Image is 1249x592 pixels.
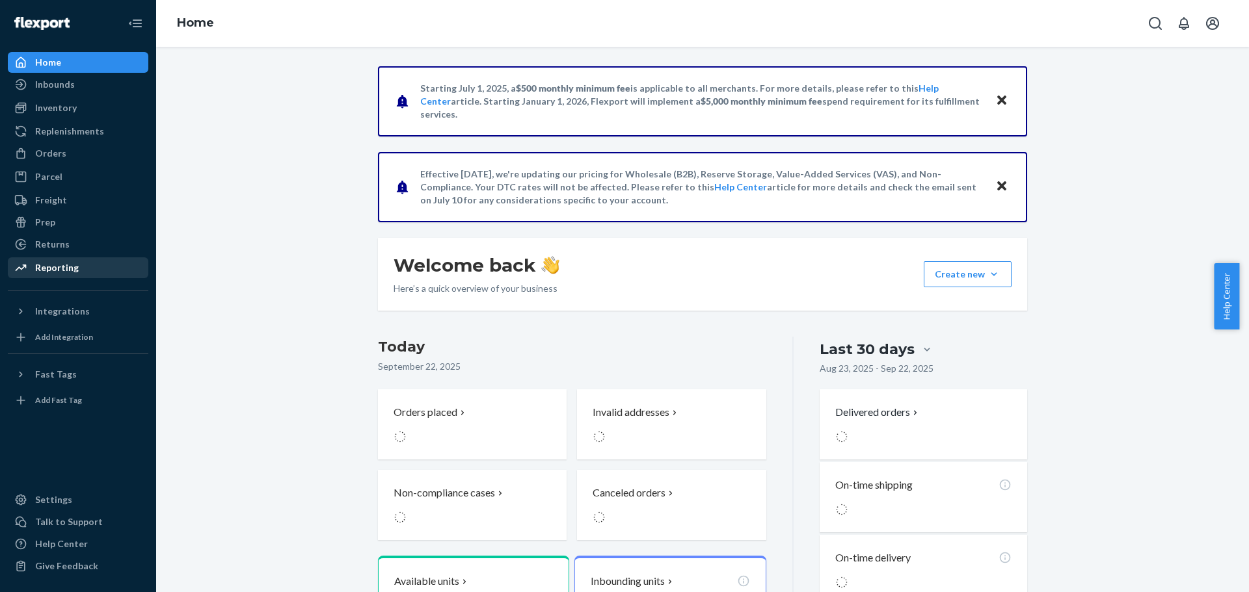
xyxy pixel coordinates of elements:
[8,489,148,510] a: Settings
[8,166,148,187] a: Parcel
[378,389,567,459] button: Orders placed
[167,5,224,42] ol: breadcrumbs
[593,405,669,420] p: Invalid addresses
[820,339,915,359] div: Last 30 days
[8,234,148,255] a: Returns
[8,390,148,411] a: Add Fast Tag
[835,550,911,565] p: On-time delivery
[993,177,1010,196] button: Close
[35,56,61,69] div: Home
[35,238,70,251] div: Returns
[8,52,148,73] a: Home
[394,405,457,420] p: Orders placed
[8,190,148,211] a: Freight
[378,470,567,540] button: Non-compliance cases
[177,16,214,30] a: Home
[591,574,665,589] p: Inbounding units
[8,511,148,532] a: Talk to Support
[35,125,104,138] div: Replenishments
[593,485,665,500] p: Canceled orders
[35,147,66,160] div: Orders
[394,574,459,589] p: Available units
[1142,10,1168,36] button: Open Search Box
[35,194,67,207] div: Freight
[8,534,148,554] a: Help Center
[1214,263,1239,329] button: Help Center
[14,17,70,30] img: Flexport logo
[577,389,766,459] button: Invalid addresses
[8,212,148,233] a: Prep
[8,301,148,322] button: Integrations
[714,181,767,192] a: Help Center
[35,515,103,528] div: Talk to Support
[993,92,1010,110] button: Close
[8,257,148,278] a: Reporting
[8,556,148,576] button: Give Feedback
[577,470,766,540] button: Canceled orders
[35,170,62,183] div: Parcel
[35,216,55,229] div: Prep
[35,368,77,381] div: Fast Tags
[35,560,98,573] div: Give Feedback
[420,168,983,207] p: Effective [DATE], we're updating our pricing for Wholesale (B2B), Reserve Storage, Value-Added Se...
[394,282,559,295] p: Here’s a quick overview of your business
[378,360,766,373] p: September 22, 2025
[35,493,72,506] div: Settings
[35,331,93,342] div: Add Integration
[35,78,75,91] div: Inbounds
[8,143,148,164] a: Orders
[35,537,88,550] div: Help Center
[394,485,495,500] p: Non-compliance cases
[420,82,983,121] p: Starting July 1, 2025, a is applicable to all merchants. For more details, please refer to this a...
[924,261,1012,287] button: Create new
[835,478,913,493] p: On-time shipping
[8,121,148,142] a: Replenishments
[394,253,559,277] h1: Welcome back
[820,362,933,375] p: Aug 23, 2025 - Sep 22, 2025
[35,261,79,274] div: Reporting
[516,83,630,94] span: $500 monthly minimum fee
[35,394,82,405] div: Add Fast Tag
[1200,10,1226,36] button: Open account menu
[8,364,148,385] button: Fast Tags
[8,97,148,118] a: Inventory
[35,305,90,318] div: Integrations
[35,101,77,114] div: Inventory
[1171,10,1197,36] button: Open notifications
[378,337,766,357] h3: Today
[8,327,148,348] a: Add Integration
[541,256,559,274] img: hand-wave emoji
[122,10,148,36] button: Close Navigation
[835,405,920,420] button: Delivered orders
[701,96,822,107] span: $5,000 monthly minimum fee
[8,74,148,95] a: Inbounds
